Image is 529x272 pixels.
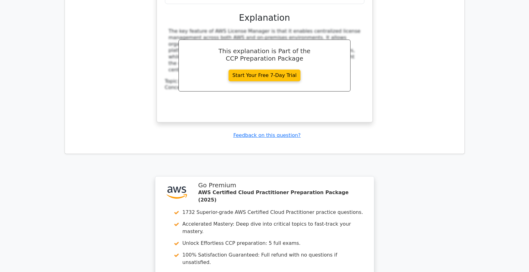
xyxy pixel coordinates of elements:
div: Topic: [165,78,364,85]
div: The key feature of AWS License Manager is that it enables centralized license management across b... [169,28,361,73]
a: Start Your Free 7-Day Trial [229,70,301,81]
h3: Explanation [169,13,361,23]
div: Concept: [165,84,364,91]
a: Feedback on this question? [233,132,300,138]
